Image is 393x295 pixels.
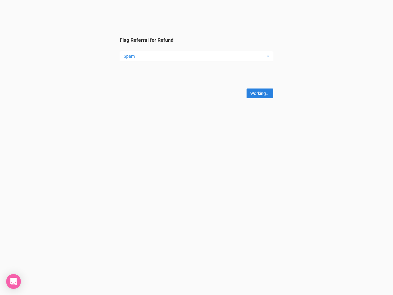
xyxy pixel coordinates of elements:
span: Spam [124,53,265,59]
button: Spam [120,51,273,61]
label: Flag other reason [120,62,273,69]
legend: Flag Referral for Refund [120,37,273,84]
input: Working... [247,88,273,98]
div: Open Intercom Messenger [6,274,21,289]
